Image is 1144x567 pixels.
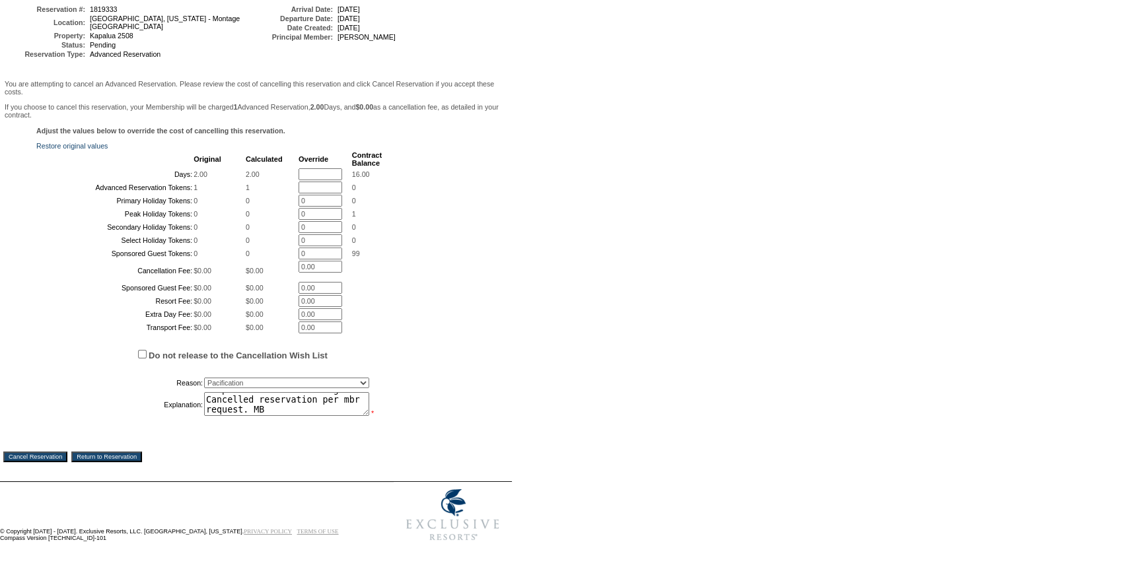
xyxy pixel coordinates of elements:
span: 0 [194,197,197,205]
span: 0 [246,250,250,257]
span: $0.00 [246,323,264,331]
td: Reservation Type: [6,50,85,58]
span: 1 [246,183,250,191]
span: $0.00 [246,297,264,305]
span: 1819333 [90,5,118,13]
span: $0.00 [194,310,211,318]
td: Peak Holiday Tokens: [38,208,192,220]
b: 2.00 [310,103,324,111]
span: Kapalua 2508 [90,32,133,40]
b: Adjust the values below to override the cost of cancelling this reservation. [36,127,285,135]
span: Pending [90,41,116,49]
td: Cancellation Fee: [38,261,192,281]
a: Restore original values [36,142,108,150]
span: [GEOGRAPHIC_DATA], [US_STATE] - Montage [GEOGRAPHIC_DATA] [90,15,240,30]
span: [DATE] [338,24,360,32]
b: Original [194,155,221,163]
img: Exclusive Resorts [394,482,512,548]
span: 0 [246,223,250,231]
td: Principal Member: [254,33,333,41]
span: 0 [194,210,197,218]
span: 1 [194,183,197,191]
td: Arrival Date: [254,5,333,13]
span: $0.00 [246,284,264,292]
td: Status: [6,41,85,49]
td: Secondary Holiday Tokens: [38,221,192,233]
p: If you choose to cancel this reservation, your Membership will be charged Advanced Reservation, D... [5,103,507,119]
span: $0.00 [246,267,264,275]
span: [DATE] [338,15,360,22]
td: Resort Fee: [38,295,192,307]
span: [DATE] [338,5,360,13]
span: 0 [352,236,356,244]
span: $0.00 [194,323,211,331]
td: Reservation #: [6,5,85,13]
td: Location: [6,15,85,30]
b: Override [299,155,328,163]
td: Select Holiday Tokens: [38,234,192,246]
span: 0 [246,210,250,218]
b: Contract Balance [352,151,382,167]
a: PRIVACY POLICY [244,528,292,535]
span: 0 [352,223,356,231]
td: Transport Fee: [38,321,192,333]
a: TERMS OF USE [297,528,339,535]
span: $0.00 [194,284,211,292]
td: Extra Day Fee: [38,308,192,320]
td: Date Created: [254,24,333,32]
b: Calculated [246,155,283,163]
td: Advanced Reservation Tokens: [38,182,192,193]
span: 0 [194,250,197,257]
span: 0 [194,236,197,244]
td: Reason: [38,375,203,391]
span: Advanced Reservation [90,50,161,58]
span: 0 [246,197,250,205]
span: $0.00 [194,267,211,275]
span: 2.00 [194,170,207,178]
span: $0.00 [246,310,264,318]
td: Explanation: [38,392,203,417]
span: 0 [194,223,197,231]
span: 0 [246,236,250,244]
td: Sponsored Guest Fee: [38,282,192,294]
td: Primary Holiday Tokens: [38,195,192,207]
p: You are attempting to cancel an Advanced Reservation. Please review the cost of cancelling this r... [5,80,507,96]
span: 99 [352,250,360,257]
label: Do not release to the Cancellation Wish List [149,350,328,360]
span: 1 [352,210,356,218]
span: 0 [352,183,356,191]
span: 0 [352,197,356,205]
td: Days: [38,168,192,180]
span: 16.00 [352,170,370,178]
span: [PERSON_NAME] [338,33,396,41]
td: Sponsored Guest Tokens: [38,248,192,259]
b: 1 [234,103,238,111]
input: Return to Reservation [71,451,142,462]
b: $0.00 [355,103,373,111]
input: Cancel Reservation [3,451,67,462]
span: 2.00 [246,170,260,178]
span: $0.00 [194,297,211,305]
td: Property: [6,32,85,40]
td: Departure Date: [254,15,333,22]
